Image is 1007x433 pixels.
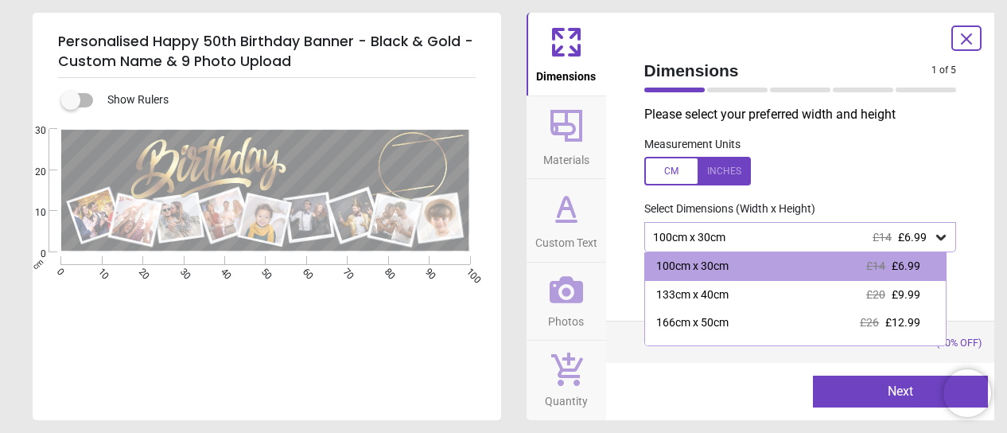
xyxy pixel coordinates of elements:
span: £9.99 [892,288,920,301]
span: Quantity [545,386,588,410]
span: (50% OFF) [936,336,982,350]
iframe: Brevo live chat [943,369,991,417]
label: Measurement Units [644,137,741,153]
span: 1 of 5 [931,64,956,77]
span: £26 [860,316,879,329]
button: Next [813,376,988,408]
div: Show Rulers [71,91,501,110]
span: £20 [866,288,885,301]
button: Materials [527,96,606,179]
span: 30 [16,124,46,138]
p: Please select your preferred width and height [644,106,970,123]
span: cm [31,257,45,271]
span: Dimensions [536,61,596,85]
span: £6.99 [898,231,927,244]
span: Dimensions [644,59,932,82]
button: Quantity [527,341,606,420]
span: Materials [543,145,589,169]
span: 0 [16,248,46,261]
div: Total: [643,334,982,350]
span: 20 [16,166,46,179]
span: Custom Text [535,228,597,252]
div: 166cm x 50cm [656,315,729,331]
span: £14 [873,231,892,244]
span: £ 13.98 [894,337,924,349]
span: £14 [866,259,885,272]
label: Select Dimensions (Width x Height) [632,201,815,217]
button: Custom Text [527,179,606,262]
button: Dimensions [527,13,606,96]
div: 100cm x 30cm [651,231,934,244]
span: £12.99 [885,316,920,329]
h5: Personalised Happy 50th Birthday Banner - Black & Gold - Custom Name & 9 Photo Upload [58,25,476,78]
span: Photos [548,306,584,330]
span: 10 [16,206,46,220]
div: 133cm x 40cm [656,287,729,303]
span: £6.99 [892,259,920,272]
button: Photos [527,263,606,341]
div: 100cm x 30cm [656,259,729,275]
